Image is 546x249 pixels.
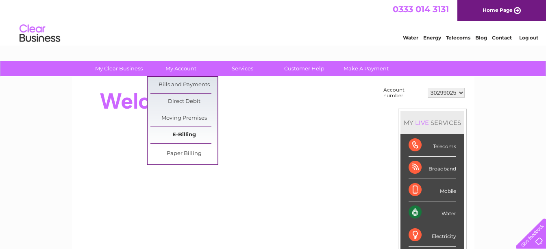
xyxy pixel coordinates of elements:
a: Telecoms [446,35,470,41]
div: Clear Business is a trading name of Verastar Limited (registered in [GEOGRAPHIC_DATA] No. 3667643... [81,4,466,39]
a: Services [209,61,276,76]
a: My Clear Business [85,61,152,76]
div: MY SERVICES [400,111,464,134]
a: Bills and Payments [150,77,218,93]
div: Electricity [409,224,456,247]
div: Water [409,201,456,224]
a: 0333 014 3131 [393,4,449,14]
div: Telecoms [409,134,456,157]
td: Account number [381,85,426,100]
div: LIVE [413,119,431,127]
a: Energy [423,35,441,41]
a: Moving Premises [150,110,218,127]
a: Make A Payment [333,61,400,76]
a: Blog [475,35,487,41]
a: Direct Debit [150,94,218,110]
a: E-Billing [150,127,218,143]
a: Customer Help [271,61,338,76]
a: Paper Billing [150,146,218,162]
a: Water [403,35,418,41]
img: logo.png [19,21,61,46]
a: Log out [519,35,538,41]
div: Mobile [409,179,456,201]
div: Broadband [409,157,456,179]
a: My Account [147,61,214,76]
a: Contact [492,35,512,41]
